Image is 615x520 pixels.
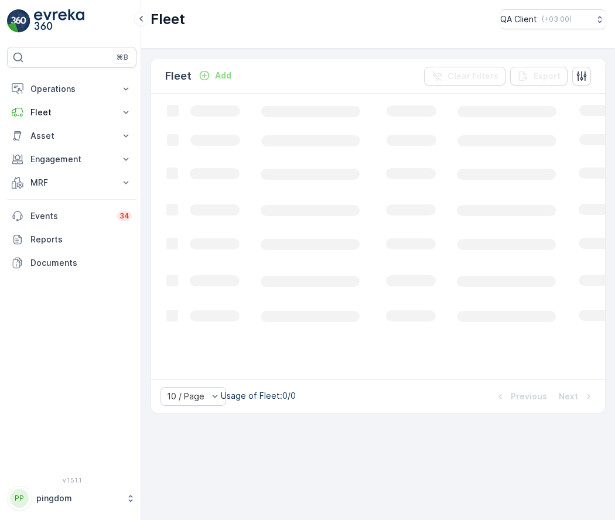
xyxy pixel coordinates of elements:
[424,67,505,85] button: Clear Filters
[151,10,185,29] p: Fleet
[7,101,136,124] button: Fleet
[447,70,498,82] p: Clear Filters
[7,477,136,484] span: v 1.51.1
[194,69,236,83] button: Add
[7,124,136,148] button: Asset
[559,391,578,402] p: Next
[30,234,132,245] p: Reports
[165,68,192,84] p: Fleet
[34,9,84,33] img: logo_light-DOdMpM7g.png
[30,83,113,95] p: Operations
[7,9,30,33] img: logo
[7,204,136,228] a: Events34
[10,489,29,508] div: PP
[119,211,129,221] p: 34
[117,53,128,62] p: ⌘B
[7,228,136,251] a: Reports
[215,70,231,81] p: Add
[510,67,568,85] button: Export
[30,210,110,222] p: Events
[30,177,113,189] p: MRF
[7,77,136,101] button: Operations
[7,148,136,171] button: Engagement
[511,391,547,402] p: Previous
[36,492,120,504] p: pingdom
[542,15,572,24] p: ( +03:00 )
[7,486,136,511] button: PPpingdom
[500,13,537,25] p: QA Client
[534,70,561,82] p: Export
[7,251,136,275] a: Documents
[500,9,606,29] button: QA Client(+03:00)
[30,257,132,269] p: Documents
[221,390,296,402] p: Usage of Fleet : 0/0
[30,130,113,142] p: Asset
[30,107,113,118] p: Fleet
[493,389,548,403] button: Previous
[558,389,596,403] button: Next
[30,153,113,165] p: Engagement
[7,171,136,194] button: MRF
